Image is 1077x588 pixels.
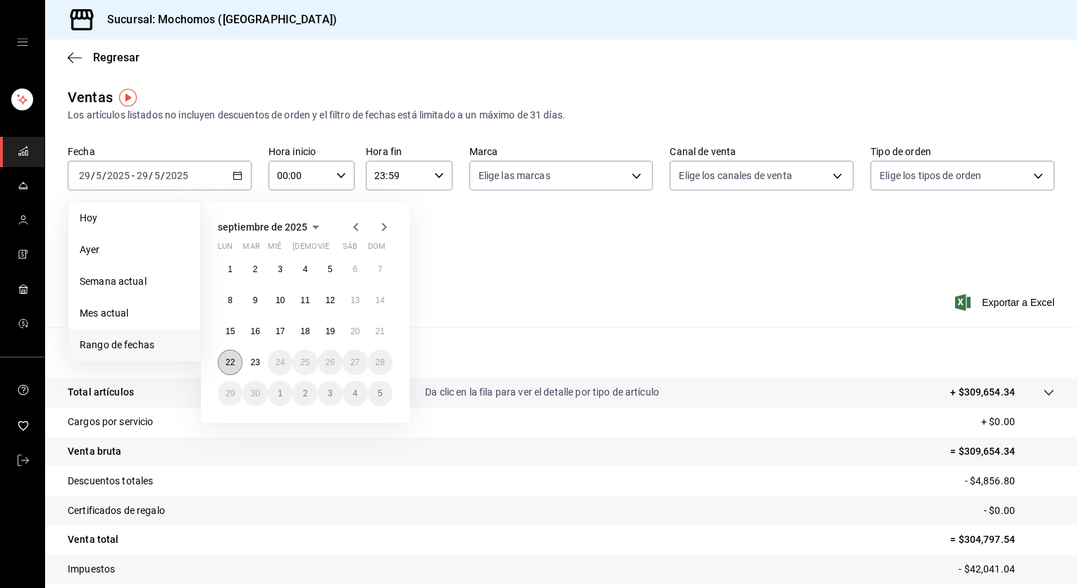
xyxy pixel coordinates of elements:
[242,381,267,406] button: 30 de septiembre de 2025
[119,89,137,106] button: Tooltip marker
[479,169,550,183] span: Elige las marcas
[268,242,281,257] abbr: miércoles
[679,169,792,183] span: Elige los canales de venta
[268,350,293,375] button: 24 de septiembre de 2025
[68,474,153,489] p: Descuentos totales
[95,170,102,181] input: --
[328,264,333,274] abbr: 5 de septiembre de 2025
[984,503,1054,518] p: - $0.00
[136,170,149,181] input: --
[318,319,343,344] button: 19 de septiembre de 2025
[318,288,343,313] button: 12 de septiembre de 2025
[368,242,386,257] abbr: domingo
[68,344,1054,361] p: Resumen
[293,319,317,344] button: 18 de septiembre de 2025
[68,51,140,64] button: Regresar
[343,288,367,313] button: 13 de septiembre de 2025
[161,170,165,181] span: /
[670,147,854,157] label: Canal de venta
[218,221,307,233] span: septiembre de 2025
[368,257,393,282] button: 7 de septiembre de 2025
[242,242,259,257] abbr: martes
[378,264,383,274] abbr: 7 de septiembre de 2025
[276,357,285,367] abbr: 24 de septiembre de 2025
[228,264,233,274] abbr: 1 de septiembre de 2025
[376,326,385,336] abbr: 21 de septiembre de 2025
[469,147,653,157] label: Marca
[328,388,333,398] abbr: 3 de octubre de 2025
[250,326,259,336] abbr: 16 de septiembre de 2025
[68,415,154,429] p: Cargos por servicio
[68,444,121,459] p: Venta bruta
[343,381,367,406] button: 4 de octubre de 2025
[268,319,293,344] button: 17 de septiembre de 2025
[293,257,317,282] button: 4 de septiembre de 2025
[278,264,283,274] abbr: 3 de septiembre de 2025
[218,350,242,375] button: 22 de septiembre de 2025
[269,147,355,157] label: Hora inicio
[218,257,242,282] button: 1 de septiembre de 2025
[242,257,267,282] button: 2 de septiembre de 2025
[80,211,189,226] span: Hoy
[149,170,153,181] span: /
[981,415,1054,429] p: + $0.00
[343,242,357,257] abbr: sábado
[226,326,235,336] abbr: 15 de septiembre de 2025
[80,306,189,321] span: Mes actual
[376,357,385,367] abbr: 28 de septiembre de 2025
[68,87,113,108] div: Ventas
[303,264,308,274] abbr: 4 de septiembre de 2025
[965,474,1054,489] p: - $4,856.80
[226,357,235,367] abbr: 22 de septiembre de 2025
[352,388,357,398] abbr: 4 de octubre de 2025
[350,326,359,336] abbr: 20 de septiembre de 2025
[268,257,293,282] button: 3 de septiembre de 2025
[378,388,383,398] abbr: 5 de octubre de 2025
[242,319,267,344] button: 16 de septiembre de 2025
[300,326,309,336] abbr: 18 de septiembre de 2025
[368,350,393,375] button: 28 de septiembre de 2025
[368,288,393,313] button: 14 de septiembre de 2025
[80,243,189,257] span: Ayer
[958,294,1054,311] span: Exportar a Excel
[276,326,285,336] abbr: 17 de septiembre de 2025
[959,562,1054,577] p: - $42,041.04
[268,288,293,313] button: 10 de septiembre de 2025
[293,381,317,406] button: 2 de octubre de 2025
[343,350,367,375] button: 27 de septiembre de 2025
[278,388,283,398] abbr: 1 de octubre de 2025
[303,388,308,398] abbr: 2 de octubre de 2025
[93,51,140,64] span: Regresar
[154,170,161,181] input: --
[17,37,28,48] button: open drawer
[68,532,118,547] p: Venta total
[250,388,259,398] abbr: 30 de septiembre de 2025
[228,295,233,305] abbr: 8 de septiembre de 2025
[293,242,376,257] abbr: jueves
[68,147,252,157] label: Fecha
[268,381,293,406] button: 1 de octubre de 2025
[293,288,317,313] button: 11 de septiembre de 2025
[326,295,335,305] abbr: 12 de septiembre de 2025
[352,264,357,274] abbr: 6 de septiembre de 2025
[300,295,309,305] abbr: 11 de septiembre de 2025
[326,357,335,367] abbr: 26 de septiembre de 2025
[425,385,659,400] p: Da clic en la fila para ver el detalle por tipo de artículo
[253,295,258,305] abbr: 9 de septiembre de 2025
[950,444,1054,459] p: = $309,654.34
[343,257,367,282] button: 6 de septiembre de 2025
[950,532,1054,547] p: = $304,797.54
[218,319,242,344] button: 15 de septiembre de 2025
[80,338,189,353] span: Rango de fechas
[218,381,242,406] button: 29 de septiembre de 2025
[300,357,309,367] abbr: 25 de septiembre de 2025
[68,385,134,400] p: Total artículos
[376,295,385,305] abbr: 14 de septiembre de 2025
[91,170,95,181] span: /
[102,170,106,181] span: /
[132,170,135,181] span: -
[218,242,233,257] abbr: lunes
[293,350,317,375] button: 25 de septiembre de 2025
[318,242,329,257] abbr: viernes
[80,274,189,289] span: Semana actual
